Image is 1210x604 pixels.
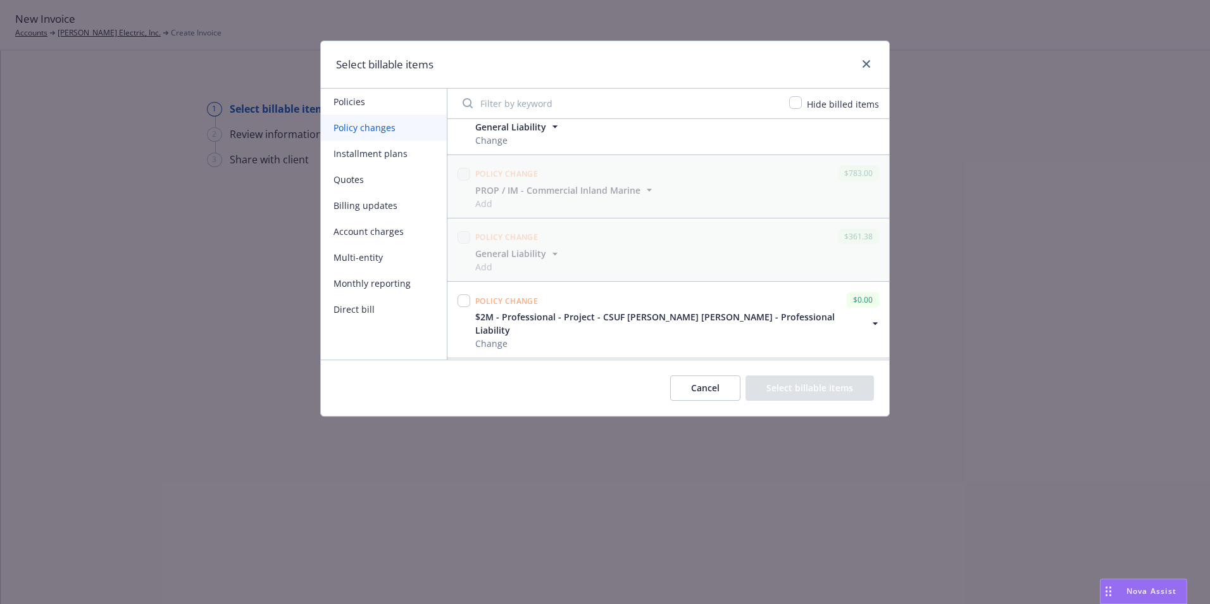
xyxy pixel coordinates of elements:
span: Change [475,337,882,350]
span: Add [475,197,656,210]
div: Drag to move [1101,579,1116,603]
span: Nova Assist [1126,586,1176,596]
button: Account charges [321,218,447,244]
button: Monthly reporting [321,270,447,296]
button: Cancel [670,375,740,401]
button: Installment plans [321,141,447,167]
input: Filter by keyword [455,91,782,116]
button: Multi-entity [321,244,447,270]
a: close [859,56,874,72]
div: $783.00 [838,165,879,181]
button: Policies [321,89,447,115]
span: PROP / IM - Commercial Inland Marine [475,184,640,197]
span: Change [475,134,561,147]
span: Policy change [475,232,538,242]
span: Policy change [475,296,538,306]
span: General Liability [475,120,546,134]
div: $0.00 [847,292,879,308]
div: $361.38 [838,229,879,244]
button: PROP / IM - Commercial Inland Marine [475,184,656,197]
button: Nova Assist [1100,579,1187,604]
button: Quotes [321,167,447,192]
span: Hide billed items [807,98,879,110]
button: Policy changes [321,115,447,141]
h1: Select billable items [336,56,433,73]
span: $2M - Professional - Project - CSUF [PERSON_NAME] [PERSON_NAME] - Professional Liability [475,310,866,337]
span: General Liability [475,247,546,260]
button: Direct bill [321,296,447,322]
span: Policy change [475,168,538,179]
button: Billing updates [321,192,447,218]
button: $2M - Professional - Project - CSUF [PERSON_NAME] [PERSON_NAME] - Professional Liability [475,310,882,337]
span: Policy change$783.00PROP / IM - Commercial Inland MarineAdd [447,155,889,218]
span: Add [475,260,561,274]
button: General Liability [475,120,561,134]
span: Policy change$361.38General LiabilityAdd [447,218,889,281]
button: General Liability [475,247,561,260]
